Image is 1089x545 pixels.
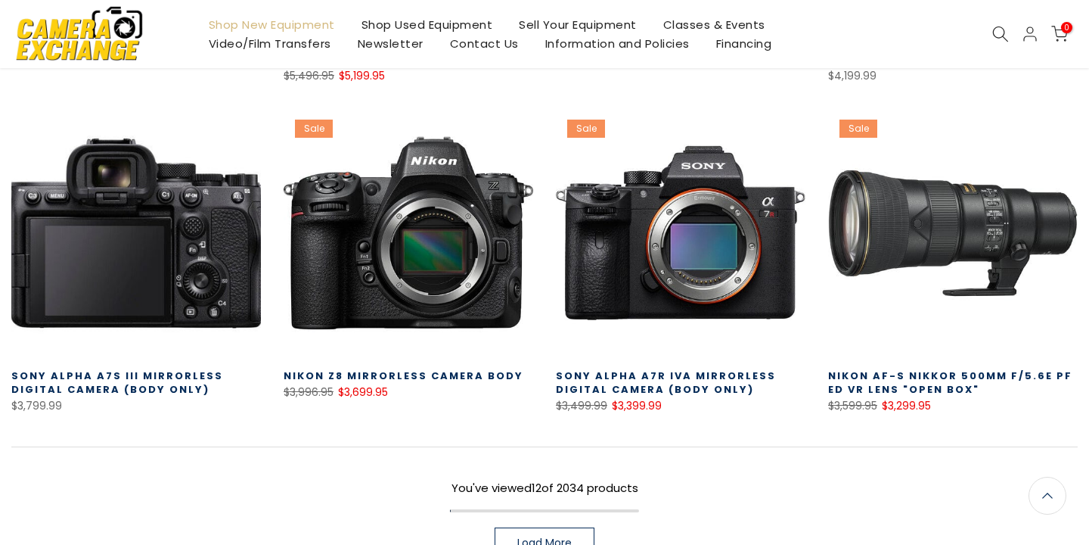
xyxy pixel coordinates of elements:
[339,67,385,86] ins: $5,199.95
[1028,477,1066,515] a: Back to the top
[284,385,334,400] del: $3,996.95
[344,34,436,53] a: Newsletter
[828,398,877,413] del: $3,599.95
[556,369,776,397] a: Sony Alpha a7R IVa Mirrorless Digital Camera (Body Only)
[284,369,523,383] a: Nikon Z8 Mirrorless Camera Body
[195,34,344,53] a: Video/Film Transfers
[436,34,532,53] a: Contact Us
[556,398,607,413] del: $3,499.99
[195,15,348,34] a: Shop New Equipment
[1051,26,1068,42] a: 0
[828,369,1072,397] a: Nikon AF-S Nikkor 500mm f/5.6E PF ED VR Lens "Open Box"
[703,34,785,53] a: Financing
[1061,22,1072,33] span: 0
[612,397,662,416] ins: $3,399.99
[348,15,506,34] a: Shop Used Equipment
[828,67,1078,86] div: $4,199.99
[284,68,334,83] del: $5,496.95
[532,34,703,53] a: Information and Policies
[11,369,223,397] a: Sony Alpha a7S III Mirrorless Digital Camera (Body Only)
[451,480,638,496] span: You've viewed of 2034 products
[650,15,778,34] a: Classes & Events
[338,383,388,402] ins: $3,699.95
[506,15,650,34] a: Sell Your Equipment
[532,480,541,496] span: 12
[882,397,931,416] ins: $3,299.95
[11,397,261,416] div: $3,799.99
